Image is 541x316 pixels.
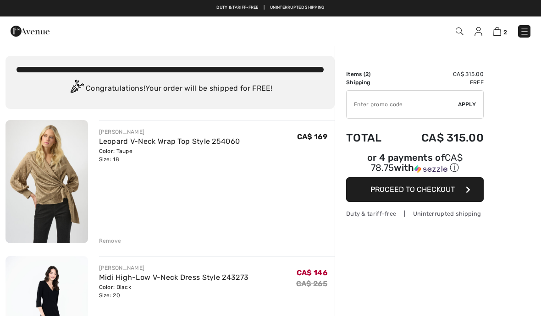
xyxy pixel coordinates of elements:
td: Total [346,122,396,153]
td: CA$ 315.00 [396,122,484,153]
img: 1ère Avenue [11,22,50,40]
span: Proceed to Checkout [370,185,455,194]
img: Leopard V-Neck Wrap Top Style 254060 [6,120,88,243]
span: Apply [458,100,476,109]
input: Promo code [347,91,458,118]
div: Duty & tariff-free | Uninterrupted shipping [346,209,484,218]
img: Sezzle [414,165,447,173]
a: Leopard V-Neck Wrap Top Style 254060 [99,137,240,146]
td: CA$ 315.00 [396,70,484,78]
img: Menu [520,27,529,36]
span: 2 [503,29,507,36]
div: [PERSON_NAME] [99,264,249,272]
span: 2 [365,71,369,77]
div: Color: Black Size: 20 [99,283,249,300]
div: Remove [99,237,121,245]
div: Congratulations! Your order will be shipped for FREE! [17,80,324,98]
a: Midi High-Low V-Neck Dress Style 243273 [99,273,249,282]
td: Shipping [346,78,396,87]
img: My Info [475,27,482,36]
a: 1ère Avenue [11,26,50,35]
div: or 4 payments ofCA$ 78.75withSezzle Click to learn more about Sezzle [346,153,484,177]
s: CA$ 265 [296,279,327,288]
img: Search [456,27,464,35]
a: 2 [493,26,507,37]
div: [PERSON_NAME] [99,128,240,136]
span: CA$ 146 [297,268,327,277]
div: or 4 payments of with [346,153,484,174]
span: CA$ 169 [297,132,327,141]
span: CA$ 78.75 [371,152,463,173]
div: Color: Taupe Size: 18 [99,147,240,163]
td: Items ( ) [346,70,396,78]
button: Proceed to Checkout [346,177,484,202]
img: Shopping Bag [493,27,501,36]
td: Free [396,78,484,87]
img: Congratulation2.svg [67,80,86,98]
